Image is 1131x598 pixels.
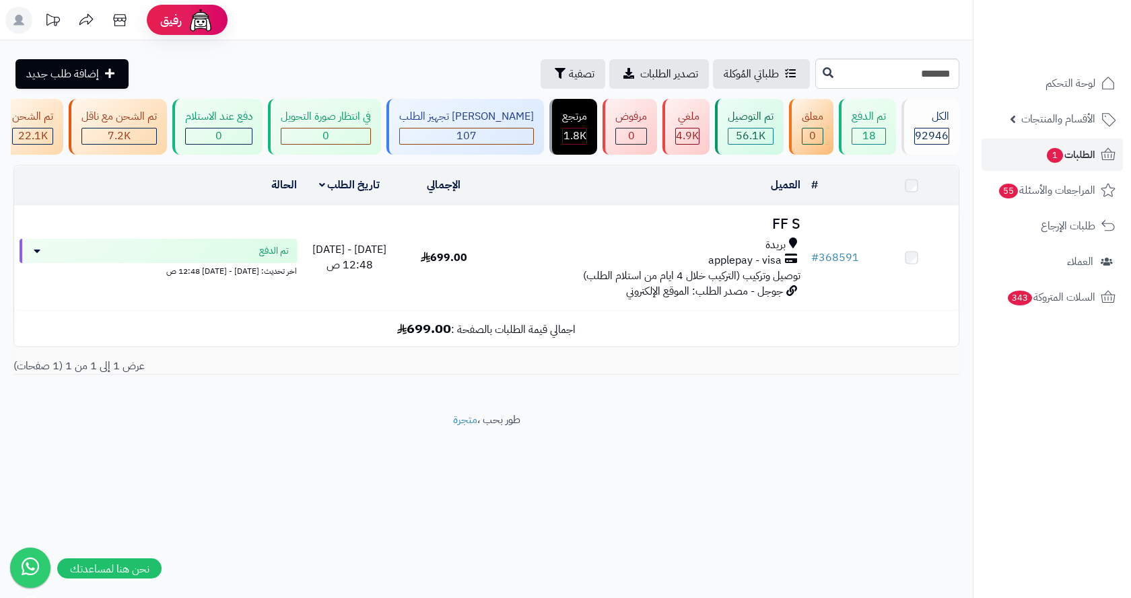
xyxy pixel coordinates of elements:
a: الطلبات1 [982,139,1123,171]
span: 18 [862,128,876,144]
div: دفع عند الاستلام [185,109,252,124]
span: طلباتي المُوكلة [724,66,779,82]
span: إضافة طلب جديد [26,66,99,82]
div: 18 [852,128,885,144]
span: لوحة التحكم [1046,74,1095,93]
div: 0 [802,128,823,144]
span: العملاء [1067,252,1093,271]
img: ai-face.png [187,7,214,34]
span: الأقسام والمنتجات [1021,110,1095,128]
img: logo-2.png [1039,38,1118,66]
div: تم التوصيل [728,109,774,124]
div: تم الشحن [12,109,53,124]
span: تصدير الطلبات [640,66,698,82]
span: توصيل وتركيب (التركيب خلال 4 ايام من استلام الطلب) [583,268,800,284]
a: لوحة التحكم [982,67,1123,100]
div: مرفوض [615,109,647,124]
b: 699.00 [397,318,451,338]
a: #368591 [811,250,859,266]
div: 22092 [13,128,53,144]
span: [DATE] - [DATE] 12:48 ص [312,241,386,273]
span: السلات المتروكة [1006,288,1095,307]
a: طلباتي المُوكلة [713,59,810,89]
span: طلبات الإرجاع [1041,217,1095,235]
span: # [811,250,819,266]
div: 4921 [676,128,699,144]
a: تم التوصيل 56.1K [712,99,786,155]
div: في انتظار صورة التحويل [281,109,371,124]
span: 1 [1047,148,1063,163]
span: 0 [322,128,329,144]
span: 0 [628,128,635,144]
button: تصفية [541,59,605,89]
div: ملغي [675,109,699,124]
a: العميل [771,177,800,193]
div: تم الشحن مع ناقل [81,109,157,124]
div: 7223 [82,128,156,144]
div: 0 [186,128,252,144]
div: 0 [281,128,370,144]
span: 22.1K [18,128,48,144]
a: في انتظار صورة التحويل 0 [265,99,384,155]
span: 699.00 [421,250,467,266]
span: الطلبات [1046,145,1095,164]
span: applepay - visa [708,253,782,268]
div: تم الدفع [852,109,886,124]
div: معلق [802,109,823,124]
span: 55 [999,184,1018,198]
a: متجرة [453,412,477,428]
span: رفيق [160,12,182,28]
a: دفع عند الاستلام 0 [170,99,265,155]
div: [PERSON_NAME] تجهيز الطلب [399,109,534,124]
span: تصفية [569,66,594,82]
a: طلبات الإرجاع [982,210,1123,242]
a: تم الشحن مع ناقل 7.2K [66,99,170,155]
span: 7.2K [108,128,131,144]
span: 56.1K [736,128,765,144]
a: الكل92946 [899,99,962,155]
a: معلق 0 [786,99,836,155]
span: 0 [809,128,816,144]
h3: FF S [497,217,800,232]
span: 1.8K [563,128,586,144]
span: جوجل - مصدر الطلب: الموقع الإلكتروني [626,283,783,299]
div: 107 [400,128,533,144]
span: 4.9K [676,128,699,144]
div: مرتجع [562,109,587,124]
span: 343 [1008,291,1032,305]
div: 0 [616,128,646,144]
a: السلات المتروكة343 [982,281,1123,313]
span: 0 [215,128,222,144]
div: 56068 [728,128,773,144]
a: تاريخ الطلب [319,177,380,193]
a: مرفوض 0 [600,99,660,155]
span: بريدة [765,237,786,253]
div: اخر تحديث: [DATE] - [DATE] 12:48 ص [20,263,297,277]
span: تم الدفع [259,244,289,258]
a: تصدير الطلبات [609,59,709,89]
a: ملغي 4.9K [660,99,712,155]
td: اجمالي قيمة الطلبات بالصفحة : [14,311,959,346]
span: 107 [456,128,477,144]
div: الكل [914,109,949,124]
div: عرض 1 إلى 1 من 1 (1 صفحات) [3,359,487,374]
a: تحديثات المنصة [36,7,69,37]
a: المراجعات والأسئلة55 [982,174,1123,207]
a: الحالة [271,177,297,193]
a: تم الدفع 18 [836,99,899,155]
a: مرتجع 1.8K [547,99,600,155]
a: العملاء [982,246,1123,278]
span: المراجعات والأسئلة [998,181,1095,200]
span: 92946 [915,128,949,144]
a: إضافة طلب جديد [15,59,129,89]
a: [PERSON_NAME] تجهيز الطلب 107 [384,99,547,155]
a: # [811,177,818,193]
a: الإجمالي [427,177,460,193]
div: 1765 [563,128,586,144]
